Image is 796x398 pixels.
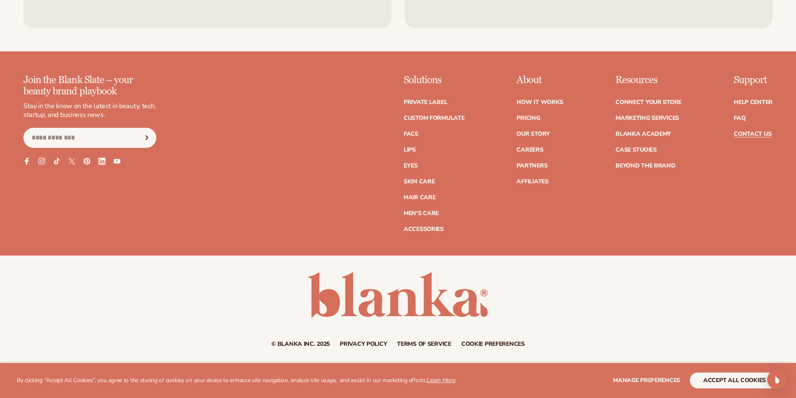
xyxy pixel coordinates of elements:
[615,115,679,121] a: Marketing services
[516,115,540,121] a: Pricing
[516,179,548,185] a: Affiliates
[516,75,563,86] p: About
[767,370,787,390] div: Open Intercom Messenger
[271,340,330,348] small: © Blanka Inc. 2025
[137,128,156,148] button: Subscribe
[397,341,451,347] a: Terms of service
[613,376,680,384] span: Manage preferences
[690,373,779,388] button: accept all cookies
[734,115,745,121] a: FAQ
[615,99,682,105] a: Connect your store
[613,373,680,388] button: Manage preferences
[404,75,465,86] p: Solutions
[734,99,773,105] a: Help Center
[516,131,549,137] a: Our Story
[516,163,547,169] a: Partners
[516,99,563,105] a: How It Works
[427,376,455,384] a: Learn More
[404,179,435,185] a: Skin Care
[615,131,671,137] a: Blanka Academy
[404,210,439,216] a: Men's Care
[404,131,418,137] a: Face
[734,75,773,86] p: Support
[404,147,416,153] a: Lips
[615,75,682,86] p: Resources
[404,226,444,232] a: Accessories
[404,115,465,121] a: Custom formulate
[404,163,418,169] a: Eyes
[404,195,435,200] a: Hair Care
[17,377,455,384] p: By clicking "Accept All Cookies", you agree to the storing of cookies on your device to enhance s...
[23,75,156,97] p: Join the Blank Slate – your beauty brand playbook
[340,341,387,347] a: Privacy policy
[404,99,447,105] a: Private label
[734,131,771,137] a: Contact Us
[461,341,525,347] a: Cookie preferences
[615,163,676,169] a: Beyond the brand
[23,102,156,119] p: Stay in the know on the latest in beauty, tech, startup, and business news.
[516,147,543,153] a: Careers
[615,147,657,153] a: Case Studies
